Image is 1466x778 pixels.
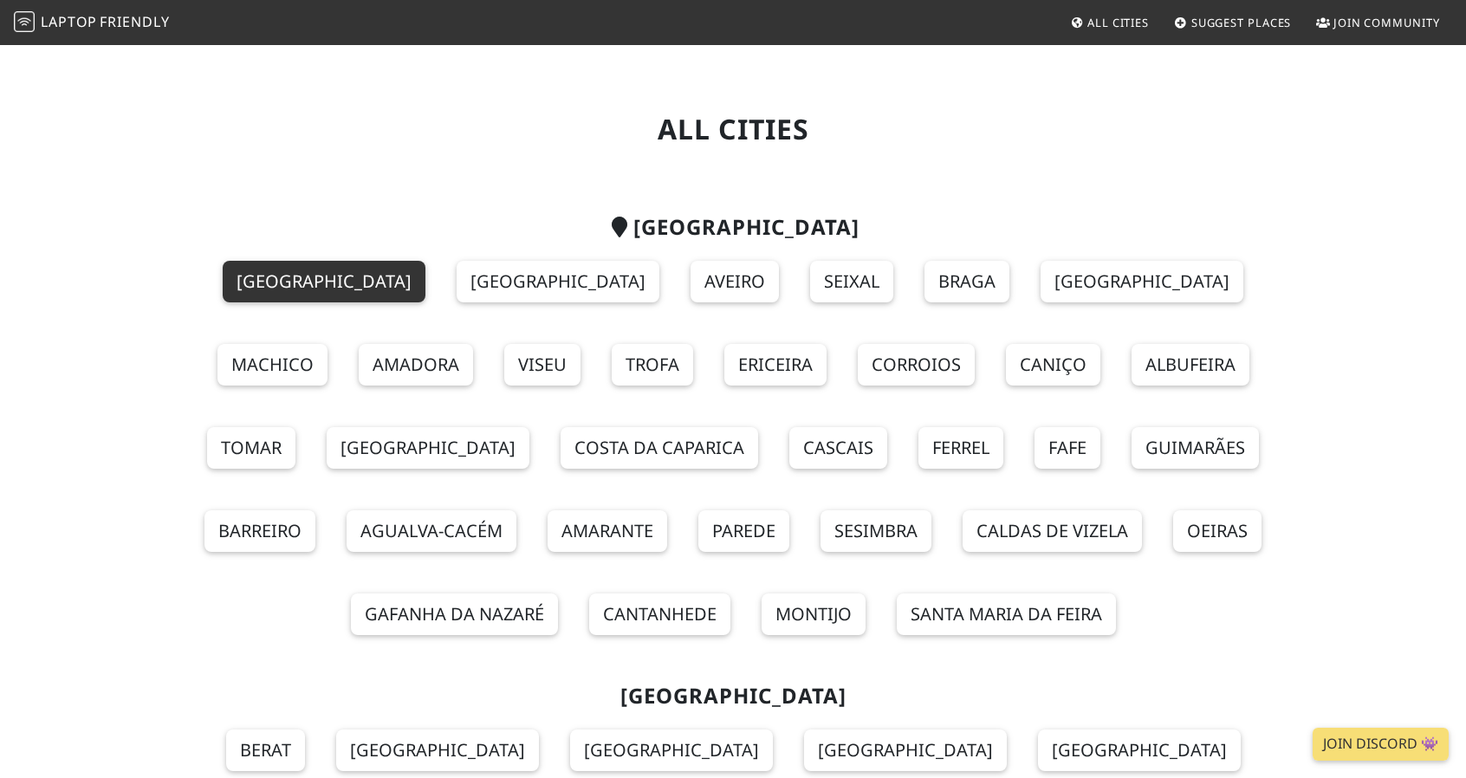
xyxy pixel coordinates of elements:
[172,215,1294,240] h2: [GEOGRAPHIC_DATA]
[570,729,773,771] a: [GEOGRAPHIC_DATA]
[1006,344,1100,386] a: Caniço
[897,593,1116,635] a: Santa Maria da Feira
[347,510,516,552] a: Agualva-Cacém
[1132,427,1259,469] a: Guimarães
[336,729,539,771] a: [GEOGRAPHIC_DATA]
[1309,7,1447,38] a: Join Community
[504,344,581,386] a: Viseu
[1132,344,1249,386] a: Albufeira
[217,344,328,386] a: Machico
[41,12,97,31] span: Laptop
[612,344,693,386] a: Trofa
[223,261,425,302] a: [GEOGRAPHIC_DATA]
[1035,427,1100,469] a: Fafe
[762,593,866,635] a: Montijo
[226,729,305,771] a: Berat
[172,684,1294,709] h2: [GEOGRAPHIC_DATA]
[804,729,1007,771] a: [GEOGRAPHIC_DATA]
[1173,510,1262,552] a: Oeiras
[359,344,473,386] a: Amadora
[821,510,931,552] a: Sesimbra
[858,344,975,386] a: Corroios
[14,8,170,38] a: LaptopFriendly LaptopFriendly
[1063,7,1156,38] a: All Cities
[1313,728,1449,761] a: Join Discord 👾
[691,261,779,302] a: Aveiro
[351,593,558,635] a: Gafanha da Nazaré
[457,261,659,302] a: [GEOGRAPHIC_DATA]
[1038,729,1241,771] a: [GEOGRAPHIC_DATA]
[172,113,1294,146] h1: All Cities
[924,261,1009,302] a: Braga
[698,510,789,552] a: Parede
[810,261,893,302] a: Seixal
[789,427,887,469] a: Cascais
[14,11,35,32] img: LaptopFriendly
[918,427,1003,469] a: Ferrel
[963,510,1142,552] a: Caldas de Vizela
[204,510,315,552] a: Barreiro
[561,427,758,469] a: Costa da Caparica
[207,427,295,469] a: Tomar
[327,427,529,469] a: [GEOGRAPHIC_DATA]
[1087,15,1149,30] span: All Cities
[724,344,827,386] a: Ericeira
[1167,7,1299,38] a: Suggest Places
[1191,15,1292,30] span: Suggest Places
[548,510,667,552] a: Amarante
[1041,261,1243,302] a: [GEOGRAPHIC_DATA]
[100,12,169,31] span: Friendly
[1333,15,1440,30] span: Join Community
[589,593,730,635] a: Cantanhede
